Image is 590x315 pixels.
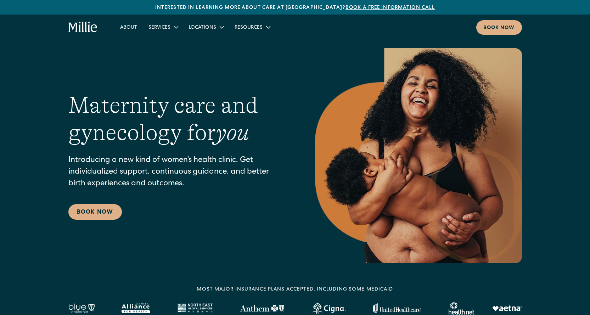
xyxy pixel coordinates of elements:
[177,303,213,313] img: North East Medical Services logo
[189,24,216,32] div: Locations
[122,303,150,313] img: Alameda Alliance logo
[449,302,475,315] img: Healthnet logo
[68,92,287,146] h1: Maternity care and gynecology for
[68,204,122,220] a: Book Now
[483,24,515,32] div: Book now
[148,24,170,32] div: Services
[345,5,435,10] a: Book a free information call
[216,120,249,145] em: you
[68,155,287,190] p: Introducing a new kind of women’s health clinic. Get individualized support, continuous guidance,...
[315,48,522,263] img: Smiling mother with her baby in arms, celebrating body positivity and the nurturing bond of postp...
[373,303,421,313] img: United Healthcare logo
[68,303,95,313] img: Blue California logo
[311,303,346,314] img: Cigna logo
[114,21,143,33] a: About
[492,305,522,311] img: Aetna logo
[143,21,183,33] div: Services
[476,20,522,35] a: Book now
[235,24,263,32] div: Resources
[197,286,393,293] div: MOST MAJOR INSURANCE PLANS ACCEPTED, INCLUDING some MEDICAID
[68,22,98,33] a: home
[240,305,284,312] img: Anthem Logo
[229,21,275,33] div: Resources
[183,21,229,33] div: Locations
